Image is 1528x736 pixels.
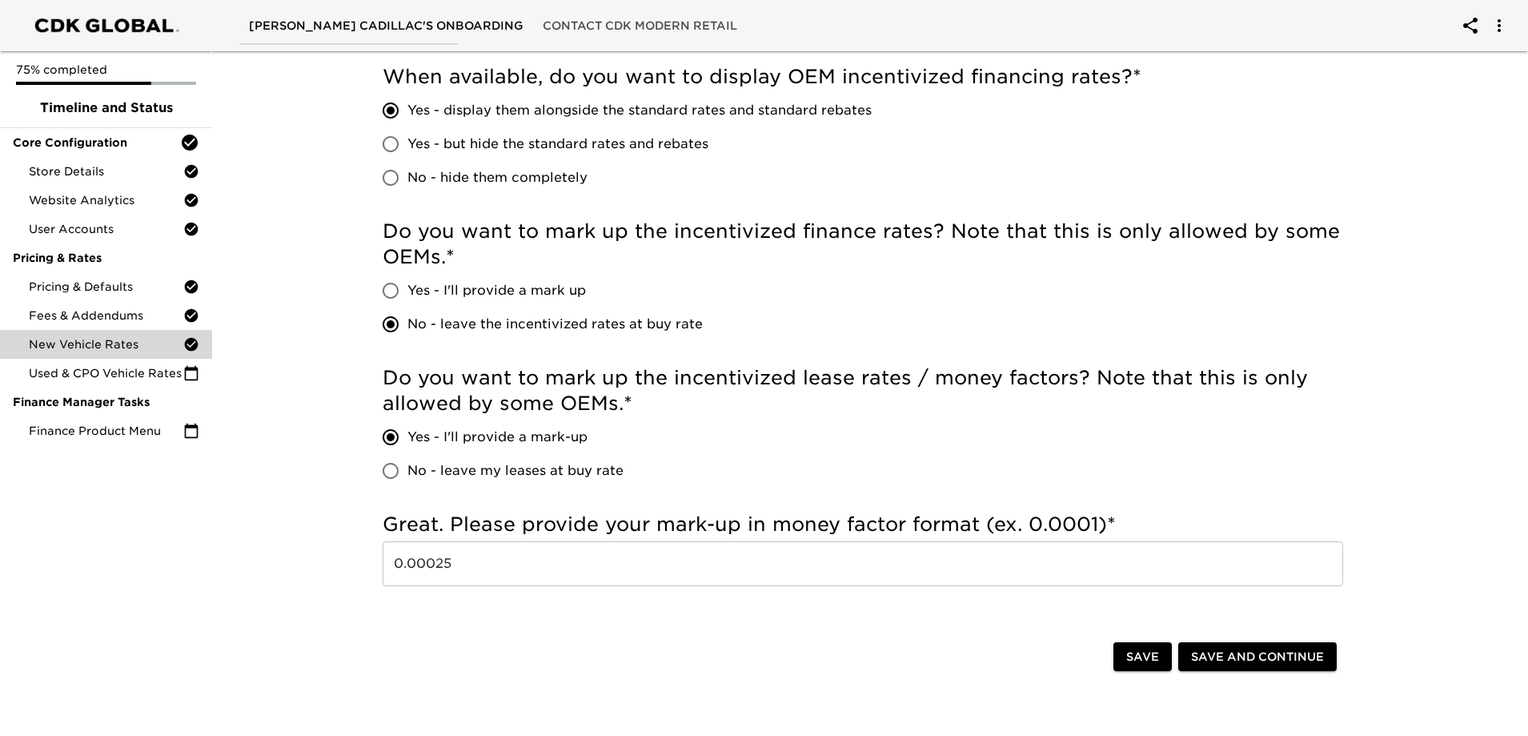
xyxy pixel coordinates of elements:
[1178,642,1337,672] button: Save and Continue
[29,221,183,237] span: User Accounts
[29,423,183,439] span: Finance Product Menu
[407,135,708,154] span: Yes - but hide the standard rates and rebates
[1113,642,1172,672] button: Save
[13,394,199,410] span: Finance Manager Tasks
[13,99,199,118] span: Timeline and Status
[29,279,183,295] span: Pricing & Defaults
[383,64,1343,90] h5: When available, do you want to display OEM incentivized financing rates?
[13,135,180,151] span: Core Configuration
[29,336,183,352] span: New Vehicle Rates
[29,163,183,179] span: Store Details
[13,250,199,266] span: Pricing & Rates
[29,192,183,208] span: Website Analytics
[407,168,588,187] span: No - hide them completely
[407,281,586,300] span: Yes - I'll provide a mark up
[29,308,183,324] span: Fees & Addendums
[407,315,703,334] span: No - leave the incentivized rates at buy rate
[29,365,183,381] span: Used & CPO Vehicle Rates
[1126,647,1159,667] span: Save
[1451,6,1490,45] button: account of current user
[1191,647,1324,667] span: Save and Continue
[1480,6,1518,45] button: account of current user
[383,512,1343,537] h5: Great. Please provide your mark-up in money factor format (ex. 0.0001)
[407,461,624,481] span: No - leave my leases at buy rate
[407,101,872,120] span: Yes - display them alongside the standard rates and standard rebates
[407,428,588,447] span: Yes - I'll provide a mark-up
[249,16,523,36] span: [PERSON_NAME] Cadillac's Onboarding
[16,62,196,78] p: 75% completed
[383,219,1343,270] h5: Do you want to mark up the incentivized finance rates? Note that this is only allowed by some OEMs.
[383,365,1343,416] h5: Do you want to mark up the incentivized lease rates / money factors? Note that this is only allow...
[543,16,737,36] span: Contact CDK Modern Retail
